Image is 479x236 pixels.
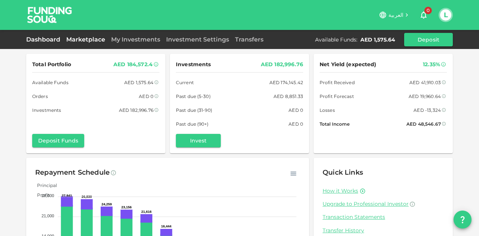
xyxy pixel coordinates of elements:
div: AED 174,145.42 [269,79,303,86]
a: Marketplace [63,36,108,43]
div: AED 1,575.64 [360,36,395,43]
span: Past due (31-90) [176,106,212,114]
span: Investments [32,106,61,114]
button: question [454,211,472,229]
div: AED 41,910.03 [409,79,441,86]
span: Quick Links [323,168,363,177]
div: AED 0 [139,92,153,100]
div: AED -13,324 [414,106,441,114]
div: AED 19,960.64 [409,92,441,100]
div: AED 8,851.33 [274,92,303,100]
span: Available Funds [32,79,68,86]
button: Invest [176,134,221,147]
a: My Investments [108,36,163,43]
span: Total Income [320,120,350,128]
div: AED 0 [289,120,303,128]
a: Transfers [232,36,266,43]
tspan: 28,000 [42,193,54,198]
div: AED 1,575.64 [124,79,153,86]
button: Deposit Funds [32,134,84,147]
a: How it Works [323,187,358,194]
span: Principal [31,183,57,188]
span: Total Portfolio [32,60,71,69]
div: AED 48,546.67 [406,120,441,128]
span: Profit Received [320,79,355,86]
button: Deposit [404,33,453,46]
span: العربية [388,12,403,18]
span: Net Yield (expected) [320,60,376,69]
a: Investment Settings [163,36,232,43]
a: Dashboard [26,36,63,43]
span: Losses [320,106,335,114]
span: Orders [32,92,48,100]
span: Current [176,79,194,86]
a: Transaction Statements [323,214,444,221]
tspan: 21,000 [42,214,54,218]
span: Profit Forecast [320,92,354,100]
a: Upgrade to Professional Investor [323,200,444,208]
div: AED 184,572.4 [113,60,153,69]
span: 0 [424,7,432,14]
span: Past due (5-30) [176,92,211,100]
button: 0 [416,7,431,22]
div: AED 0 [289,106,303,114]
div: AED 182,996.76 [119,106,153,114]
span: Investments [176,60,211,69]
span: Profit [31,192,50,198]
button: L [440,9,451,21]
a: Transfer History [323,227,444,234]
div: AED 182,996.76 [261,60,303,69]
div: Available Funds : [315,36,357,43]
div: 12.35% [423,60,440,69]
div: Repayment Schedule [35,167,110,179]
span: Upgrade to Professional Investor [323,200,409,207]
span: Past due (90+) [176,120,209,128]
